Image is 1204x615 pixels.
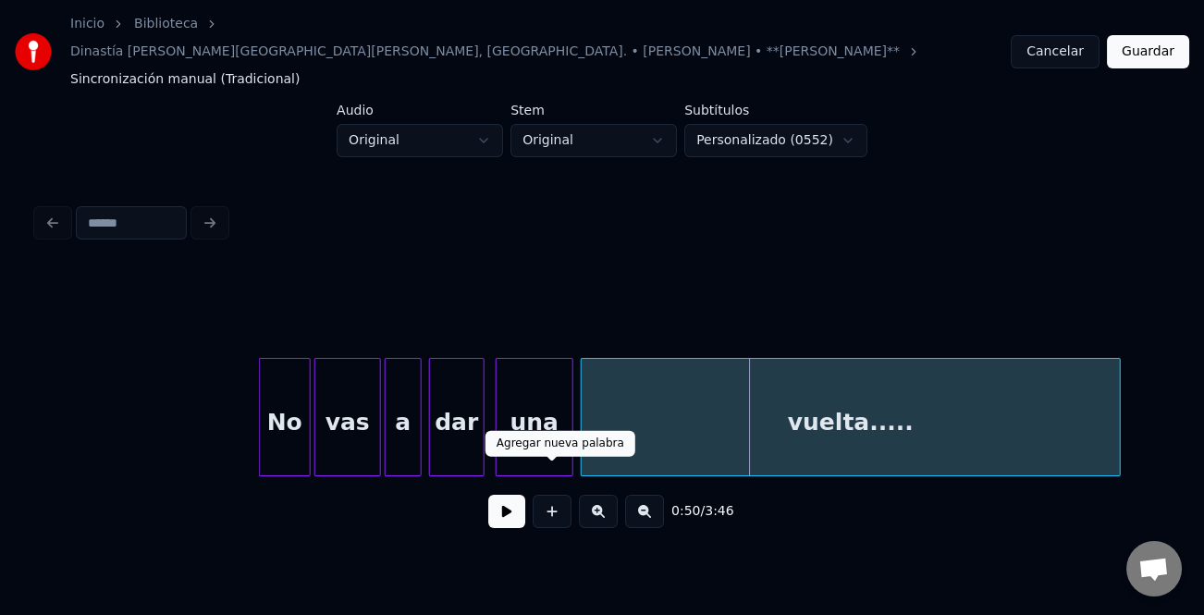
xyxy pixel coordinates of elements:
div: / [671,502,716,521]
label: Audio [337,104,503,117]
label: Subtítulos [684,104,867,117]
span: 0:50 [671,502,700,521]
span: Sincronización manual (Tradicional) [70,70,300,89]
img: youka [15,33,52,70]
a: Dinastía [PERSON_NAME][GEOGRAPHIC_DATA][PERSON_NAME], [GEOGRAPHIC_DATA]. • [PERSON_NAME] • **[PER... [70,43,900,61]
a: Biblioteca [134,15,198,33]
span: 3:46 [705,502,733,521]
a: Inicio [70,15,104,33]
button: Cancelar [1011,35,1100,68]
button: Guardar [1107,35,1189,68]
div: Chat abierto [1126,541,1182,597]
nav: breadcrumb [70,15,1011,89]
label: Stem [510,104,677,117]
div: Agregar nueva palabra [497,437,624,451]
